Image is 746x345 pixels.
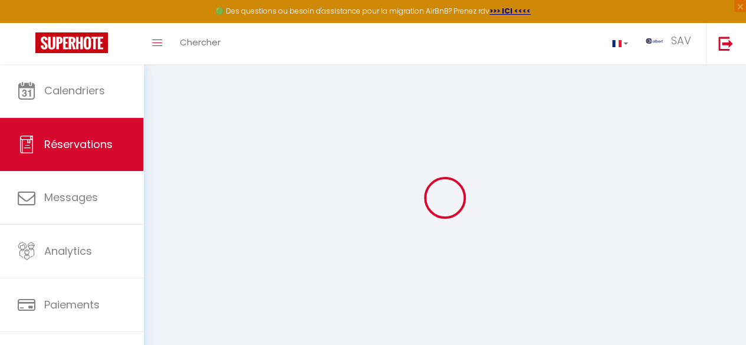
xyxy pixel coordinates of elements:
[44,83,105,98] span: Calendriers
[44,297,100,312] span: Paiements
[44,190,98,205] span: Messages
[44,244,92,258] span: Analytics
[671,33,691,48] span: SAV
[35,32,108,53] img: Super Booking
[637,23,706,64] a: ... SAV
[489,6,531,16] a: >>> ICI <<<<
[180,36,221,48] span: Chercher
[171,23,229,64] a: Chercher
[44,137,113,152] span: Réservations
[646,38,663,44] img: ...
[718,36,733,51] img: logout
